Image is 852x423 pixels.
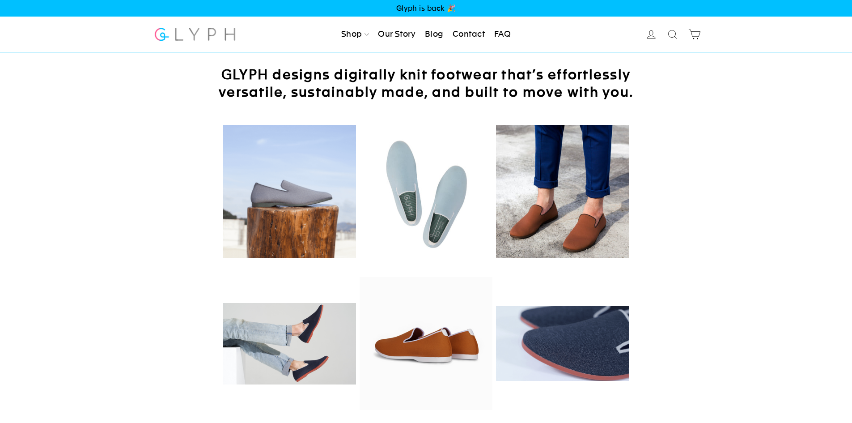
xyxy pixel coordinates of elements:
a: FAQ [491,25,514,44]
h2: GLYPH designs digitally knit footwear that’s effortlessly versatile, sustainably made, and built ... [203,66,650,101]
ul: Primary [338,25,514,44]
a: Contact [449,25,488,44]
a: Blog [421,25,447,44]
a: Our Story [374,25,419,44]
img: Glyph [153,22,237,46]
a: Shop [338,25,373,44]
